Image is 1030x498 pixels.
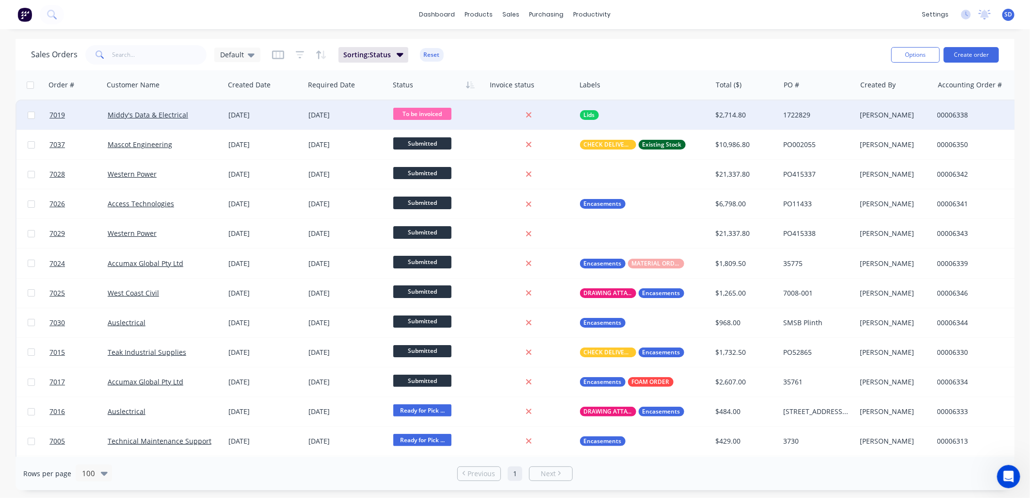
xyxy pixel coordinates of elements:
[415,7,460,22] a: dashboard
[49,189,108,218] a: 7026
[108,259,183,268] a: Accumax Global Pty Ltd
[308,199,386,209] div: [DATE]
[49,100,108,130] a: 7019
[643,140,682,149] span: Existing Stock
[997,465,1020,488] iframe: Intercom live chat
[569,7,616,22] div: productivity
[49,229,65,238] span: 7029
[716,110,772,120] div: $2,714.80
[783,199,849,209] div: PO11433
[228,169,301,179] div: [DATE]
[308,318,386,328] div: [DATE]
[145,303,194,342] button: Help
[308,348,386,357] div: [DATE]
[49,348,65,357] span: 7015
[10,210,184,266] div: New featureImprovementFactory Weekly Updates - [DATE]Hey, Factory pro there👋
[20,179,174,198] button: Share it with us
[716,140,772,149] div: $10,986.80
[579,80,600,90] div: Labels
[97,303,145,342] button: News
[393,404,451,416] span: Ready for Pick ...
[13,327,35,334] span: Home
[228,318,301,328] div: [DATE]
[10,115,184,151] div: Ask a questionAI Agent and team can help
[498,7,525,22] div: sales
[49,169,65,179] span: 7028
[48,80,74,90] div: Order #
[228,377,301,387] div: [DATE]
[48,303,97,342] button: Messages
[860,229,926,238] div: [PERSON_NAME]
[228,407,301,416] div: [DATE]
[49,140,65,149] span: 7037
[108,169,157,179] a: Western Power
[393,137,451,149] span: Submitted
[508,466,522,481] a: Page 1 is your current page
[108,377,183,386] a: Accumax Global Pty Ltd
[783,229,849,238] div: PO415338
[783,436,849,446] div: 3730
[108,110,188,119] a: Middy's Data & Electrical
[716,80,741,90] div: Total ($)
[632,377,670,387] span: FOAM ORDER
[584,259,622,268] span: Encasements
[49,279,108,308] a: 7025
[944,47,999,63] button: Create order
[49,308,108,337] a: 7030
[783,407,849,416] div: [STREET_ADDRESS][PERSON_NAME]
[108,199,174,208] a: Access Technologies
[783,169,849,179] div: PO415337
[49,436,65,446] span: 7005
[860,259,926,268] div: [PERSON_NAME]
[49,397,108,426] a: 7016
[19,18,77,34] img: logo
[19,69,175,85] p: Hi [PERSON_NAME]
[49,427,108,456] a: 7005
[860,199,926,209] div: [PERSON_NAME]
[393,345,451,357] span: Submitted
[31,50,78,59] h1: Sales Orders
[643,407,680,416] span: Encasements
[860,80,896,90] div: Created By
[228,259,301,268] div: [DATE]
[453,466,577,481] ul: Pagination
[308,436,386,446] div: [DATE]
[228,229,301,238] div: [DATE]
[584,436,622,446] span: Encasements
[393,285,451,298] span: Submitted
[228,199,301,209] div: [DATE]
[20,235,157,245] div: Factory Weekly Updates - [DATE]
[580,259,684,268] button: EncasementsMATERIAL ORDER
[632,259,680,268] span: MATERIAL ORDER
[716,377,772,387] div: $2,607.00
[49,288,65,298] span: 7025
[228,110,301,120] div: [DATE]
[584,377,622,387] span: Encasements
[783,288,849,298] div: 7008-001
[917,7,953,22] div: settings
[308,140,386,149] div: [DATE]
[580,436,626,446] button: Encasements
[783,348,849,357] div: PO52865
[108,229,157,238] a: Western Power
[20,133,162,143] div: AI Agent and team can help
[393,315,451,328] span: Submitted
[108,288,159,298] a: West Coast Civil
[228,436,301,446] div: [DATE]
[108,348,186,357] a: Teak Industrial Supplies
[580,288,684,298] button: DRAWING ATTACHEDEncasements
[108,407,145,416] a: Auslectrical
[716,259,772,268] div: $1,809.50
[49,259,65,268] span: 7024
[308,377,386,387] div: [DATE]
[580,199,626,209] button: Encasements
[716,436,772,446] div: $429.00
[891,47,940,63] button: Options
[584,140,632,149] span: CHECK DELIVERY INSTRUCTIONS
[490,80,534,90] div: Invoice status
[20,279,174,289] h2: Factory Feature Walkthroughs
[49,367,108,397] a: 7017
[580,348,684,357] button: CHECK DELIVERY INSTRUCTIONSEncasements
[23,469,71,479] span: Rows per page
[308,169,386,179] div: [DATE]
